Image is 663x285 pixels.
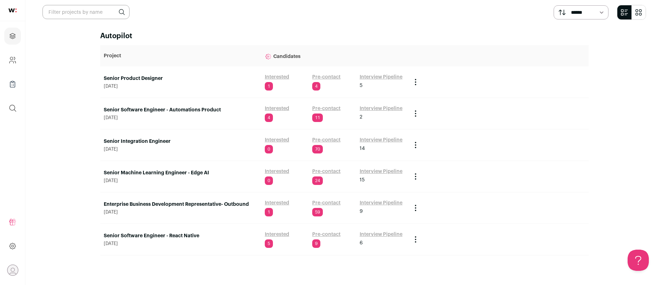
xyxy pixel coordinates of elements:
span: 11 [312,114,323,122]
span: 14 [360,145,365,152]
span: 0 [265,176,273,185]
span: 9 [312,239,320,248]
span: 15 [360,176,365,184]
button: Project Actions [411,204,420,212]
a: Interview Pipeline [360,105,402,112]
a: Senior Software Engineer - React Native [104,232,258,239]
a: Pre-contact [312,105,341,112]
a: Interested [265,199,289,207]
button: Open dropdown [7,264,18,276]
a: Interview Pipeline [360,199,402,207]
span: 9 [360,208,363,215]
a: Company and ATS Settings [4,52,21,69]
button: Project Actions [411,141,420,149]
a: Interview Pipeline [360,168,402,175]
span: [DATE] [104,146,258,152]
span: [DATE] [104,83,258,89]
p: Candidates [265,49,404,63]
a: Interested [265,168,289,175]
a: Senior Integration Engineer [104,138,258,145]
a: Senior Software Engineer - Automations Product [104,106,258,114]
a: Enterprise Business Development Representative- Outbound [104,201,258,208]
a: Pre-contact [312,136,341,144]
span: 2 [360,114,362,121]
span: 1 [265,208,273,216]
span: [DATE] [104,209,258,215]
span: 4 [265,114,273,122]
span: [DATE] [104,178,258,184]
a: Senior Product Designer [104,75,258,82]
span: 6 [360,239,363,246]
span: [DATE] [104,241,258,246]
span: [DATE] [104,115,258,121]
button: Project Actions [411,109,420,118]
button: Project Actions [411,78,420,86]
a: Interview Pipeline [360,136,402,144]
span: 4 [312,82,320,91]
a: Interview Pipeline [360,231,402,238]
span: 5 [360,82,362,89]
a: Projects [4,28,21,45]
span: 24 [312,176,323,185]
button: Project Actions [411,235,420,244]
a: Interested [265,74,289,81]
input: Filter projects by name [42,5,130,19]
a: Pre-contact [312,231,341,238]
button: Project Actions [411,172,420,181]
span: 59 [312,208,323,216]
a: Interested [265,231,289,238]
span: 70 [312,145,323,153]
a: Pre-contact [312,168,341,175]
a: Interview Pipeline [360,74,402,81]
h2: Autopilot [100,31,589,41]
iframe: Help Scout Beacon - Open [628,250,649,271]
a: Pre-contact [312,199,341,207]
a: Interested [265,105,289,112]
a: Pre-contact [312,74,341,81]
span: 5 [265,239,273,248]
a: Company Lists [4,76,21,93]
a: Interested [265,136,289,144]
p: Project [104,52,258,59]
a: Senior Machine Learning Engineer - Edge AI [104,169,258,176]
span: 1 [265,82,273,91]
span: 0 [265,145,273,153]
img: wellfound-shorthand-0d5821cbd27db2630d0214b213865d53afaa358527fdda9d0ea32b1df1b89c2c.svg [8,8,17,12]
